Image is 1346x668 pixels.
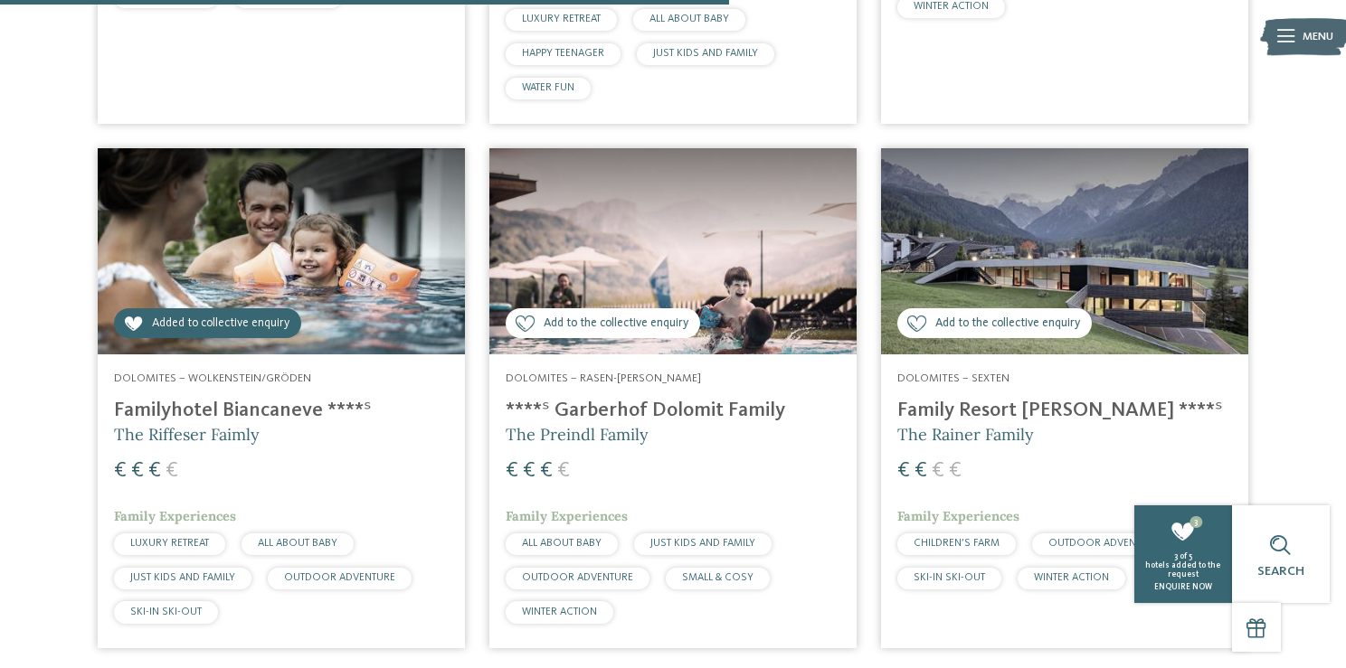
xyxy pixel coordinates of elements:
[932,460,944,482] span: €
[489,148,857,354] img: Looking for family hotels? Find the best ones here!
[98,148,465,648] a: Looking for family hotels? Find the best ones here! Added to collective enquiry Dolomites – Wolke...
[130,572,235,583] span: JUST KIDS AND FAMILY
[1145,561,1220,579] span: hotels added to the request
[114,508,236,524] span: Family Experiences
[914,538,1000,549] span: CHILDREN’S FARM
[881,148,1248,354] img: Family Resort Rainer ****ˢ
[489,148,857,648] a: Looking for family hotels? Find the best ones here! Add to the collective enquiry Dolomites – Ras...
[915,460,927,482] span: €
[1174,552,1178,560] span: 3
[1257,565,1304,578] span: Search
[523,460,536,482] span: €
[897,424,1034,445] span: The Rainer Family
[506,460,518,482] span: €
[557,460,570,482] span: €
[897,508,1019,524] span: Family Experiences
[166,460,178,482] span: €
[506,399,840,423] h4: ****ˢ Garberhof Dolomit Family
[914,1,989,12] span: WINTER ACTION
[506,372,701,384] span: Dolomites – Rasen-[PERSON_NAME]
[653,48,758,59] span: JUST KIDS AND FAMILY
[1190,516,1203,529] span: 3
[935,315,1080,333] span: Add to the collective enquiry
[130,607,202,617] span: SKI-IN SKI-OUT
[649,14,729,24] span: ALL ABOUT BABY
[1154,583,1212,591] span: enquire now
[897,460,910,482] span: €
[130,538,209,549] span: LUXURY RETREAT
[1048,538,1160,549] span: OUTDOOR ADVENTURE
[114,460,127,482] span: €
[522,82,574,93] span: WATER FUN
[1034,572,1109,583] span: WINTER ACTION
[682,572,754,583] span: SMALL & COSY
[506,508,628,524] span: Family Experiences
[544,315,688,333] span: Add to the collective enquiry
[148,460,161,482] span: €
[522,607,597,617] span: WINTER ACTION
[650,538,755,549] span: JUST KIDS AND FAMILY
[506,424,649,445] span: The Preindl Family
[522,538,602,549] span: ALL ABOUT BABY
[114,424,260,445] span: The Riffeser Faimly
[114,399,449,423] h4: Familyhotel Biancaneve ****ˢ
[98,148,465,354] img: Looking for family hotels? Find the best ones here!
[897,399,1232,423] h4: Family Resort [PERSON_NAME] ****ˢ
[522,14,601,24] span: LUXURY RETREAT
[881,148,1248,648] a: Looking for family hotels? Find the best ones here! Add to the collective enquiry Dolomites – Sex...
[152,315,289,333] span: Added to collective enquiry
[131,460,144,482] span: €
[114,372,311,384] span: Dolomites – Wolkenstein/Gröden
[522,48,604,59] span: HAPPY TEENAGER
[949,460,962,482] span: €
[258,538,337,549] span: ALL ABOUT BABY
[1180,552,1187,560] span: of
[522,572,633,583] span: OUTDOOR ADVENTURE
[914,572,985,583] span: SKI-IN SKI-OUT
[1189,552,1192,560] span: 5
[1134,505,1232,603] a: 3 3 of 5 hotels added to the request enquire now
[897,372,1009,384] span: Dolomites – Sexten
[540,460,553,482] span: €
[284,572,395,583] span: OUTDOOR ADVENTURE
